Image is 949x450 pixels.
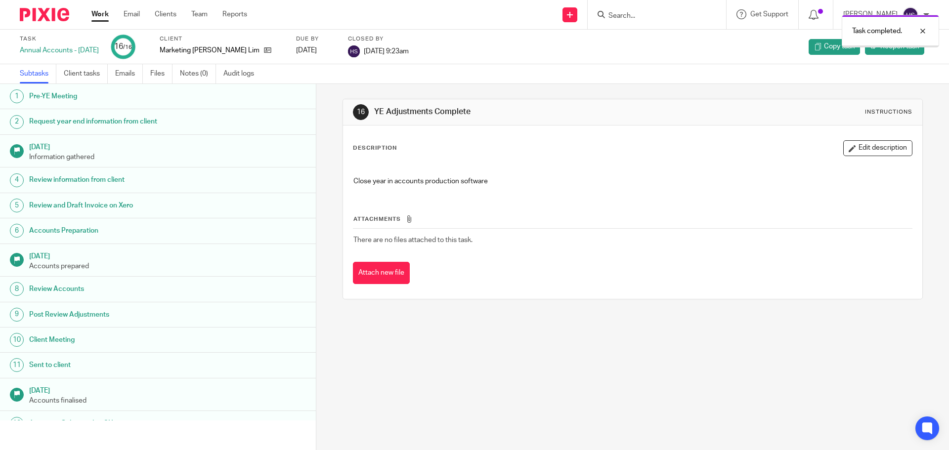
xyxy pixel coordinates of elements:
[10,308,24,322] div: 9
[160,35,284,43] label: Client
[29,416,214,431] h1: Accounts Submitted to CH
[10,417,24,431] div: 13
[353,262,410,284] button: Attach new file
[29,307,214,322] h1: Post Review Adjustments
[29,140,306,152] h1: [DATE]
[29,261,306,271] p: Accounts prepared
[10,89,24,103] div: 1
[29,172,214,187] h1: Review information from client
[348,35,409,43] label: Closed by
[865,108,912,116] div: Instructions
[903,7,918,23] img: svg%3E
[10,358,24,372] div: 11
[374,107,654,117] h1: YE Adjustments Complete
[353,237,473,244] span: There are no files attached to this task.
[222,9,247,19] a: Reports
[296,35,336,43] label: Due by
[160,45,259,55] p: Marketing [PERSON_NAME] Limited
[353,176,911,186] p: Close year in accounts production software
[10,333,24,347] div: 10
[29,282,214,296] h1: Review Accounts
[91,9,109,19] a: Work
[10,282,24,296] div: 8
[29,152,306,162] p: Information gathered
[29,223,214,238] h1: Accounts Preparation
[296,45,336,55] div: [DATE]
[852,26,902,36] p: Task completed.
[29,396,306,406] p: Accounts finalised
[364,47,409,54] span: [DATE] 9:23am
[123,44,132,50] small: /16
[10,115,24,129] div: 2
[115,64,143,83] a: Emails
[10,199,24,212] div: 5
[155,9,176,19] a: Clients
[10,173,24,187] div: 4
[20,8,69,21] img: Pixie
[20,45,99,55] div: Annual Accounts - [DATE]
[29,89,214,104] h1: Pre-YE Meeting
[29,358,214,372] h1: Sent to client
[353,144,397,152] p: Description
[114,41,132,52] div: 16
[29,383,306,396] h1: [DATE]
[29,198,214,213] h1: Review and Draft Invoice on Xero
[29,332,214,347] h1: Client Meeting
[20,64,56,83] a: Subtasks
[353,216,401,222] span: Attachments
[29,114,214,129] h1: Request year end information from client
[124,9,140,19] a: Email
[843,140,912,156] button: Edit description
[180,64,216,83] a: Notes (0)
[353,104,369,120] div: 16
[191,9,208,19] a: Team
[29,249,306,261] h1: [DATE]
[20,35,99,43] label: Task
[150,64,173,83] a: Files
[64,64,108,83] a: Client tasks
[348,45,360,57] img: svg%3E
[223,64,261,83] a: Audit logs
[10,224,24,238] div: 6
